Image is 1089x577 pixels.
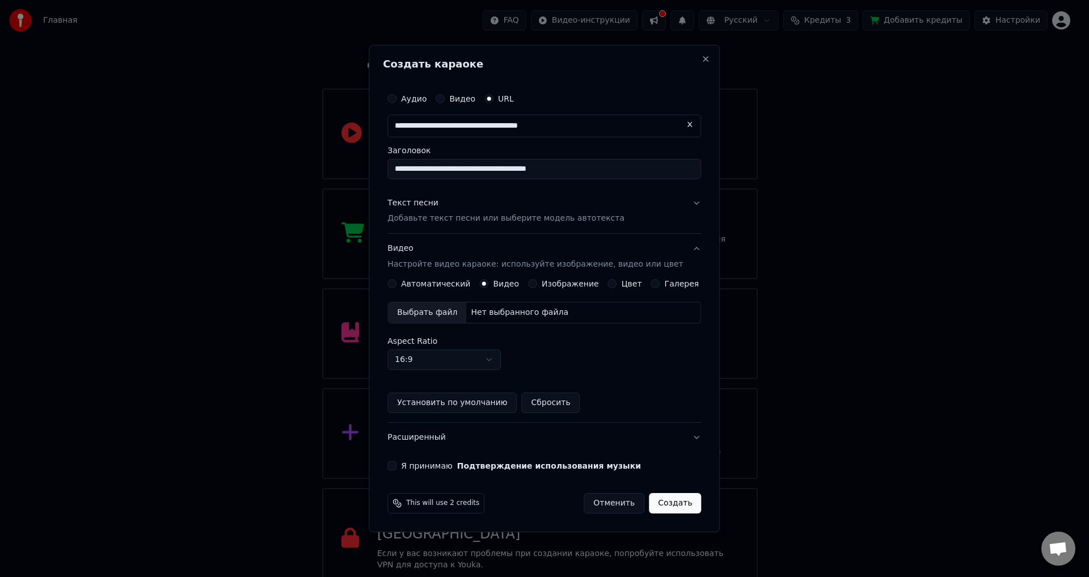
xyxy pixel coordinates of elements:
[542,280,599,288] label: Изображение
[387,393,517,413] button: Установить по умолчанию
[387,146,701,154] label: Заголовок
[387,243,683,271] div: Видео
[493,280,519,288] label: Видео
[649,493,701,513] button: Создать
[466,307,573,318] div: Нет выбранного файла
[401,280,470,288] label: Автоматический
[622,280,642,288] label: Цвет
[387,213,624,225] p: Добавьте текст песни или выберите модель автотекста
[388,302,466,323] div: Выбрать файл
[387,423,701,452] button: Расширенный
[387,337,701,345] label: Aspect Ratio
[383,59,706,69] h2: Создать караоке
[387,197,438,209] div: Текст песни
[401,95,427,103] label: Аудио
[401,462,641,470] label: Я принимаю
[406,499,479,508] span: This will use 2 credits
[387,234,701,280] button: ВидеоНастройте видео караоке: используйте изображение, видео или цвет
[387,259,683,271] p: Настройте видео караоке: используйте изображение, видео или цвет
[522,393,580,413] button: Сбросить
[387,188,701,234] button: Текст песниДобавьте текст песни или выберите модель автотекста
[387,279,701,422] div: ВидеоНастройте видео караоке: используйте изображение, видео или цвет
[498,95,514,103] label: URL
[665,280,699,288] label: Галерея
[457,462,641,470] button: Я принимаю
[584,493,644,513] button: Отменить
[449,95,475,103] label: Видео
